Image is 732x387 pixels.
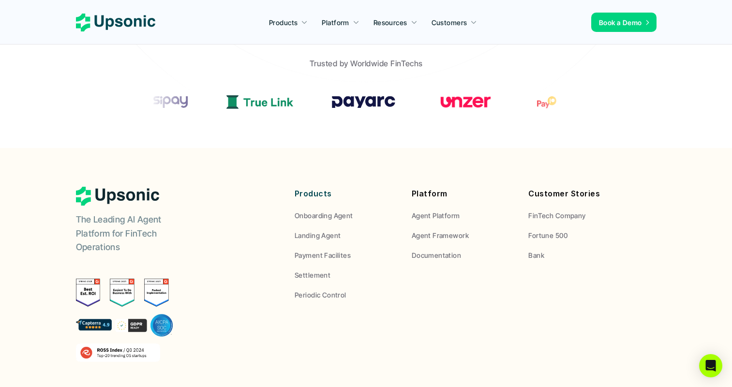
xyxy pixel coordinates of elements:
[591,13,657,32] a: Book a Demo
[528,230,568,240] p: Fortune 500
[295,290,397,300] a: Periodic Control
[412,250,461,260] p: Documentation
[528,210,585,221] p: FinTech Company
[295,230,397,240] a: Landing Agent
[412,187,514,201] p: Platform
[295,210,353,221] p: Onboarding Agent
[412,230,469,240] p: Agent Framework
[295,210,397,221] a: Onboarding Agent
[322,17,349,28] p: Platform
[310,57,423,71] p: Trusted by Worldwide FinTechs
[528,250,544,260] p: Bank
[412,210,460,221] p: Agent Platform
[295,270,397,280] a: Settlement
[599,17,642,28] p: Book a Demo
[263,14,314,31] a: Products
[295,270,330,280] p: Settlement
[295,230,341,240] p: Landing Agent
[295,187,397,201] p: Products
[76,213,197,254] p: The Leading AI Agent Platform for FinTech Operations
[295,290,346,300] p: Periodic Control
[699,354,722,377] div: Open Intercom Messenger
[528,187,631,201] p: Customer Stories
[295,250,397,260] a: Payment Facilites
[373,17,407,28] p: Resources
[269,17,298,28] p: Products
[432,17,467,28] p: Customers
[295,250,351,260] p: Payment Facilites
[412,250,514,260] a: Documentation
